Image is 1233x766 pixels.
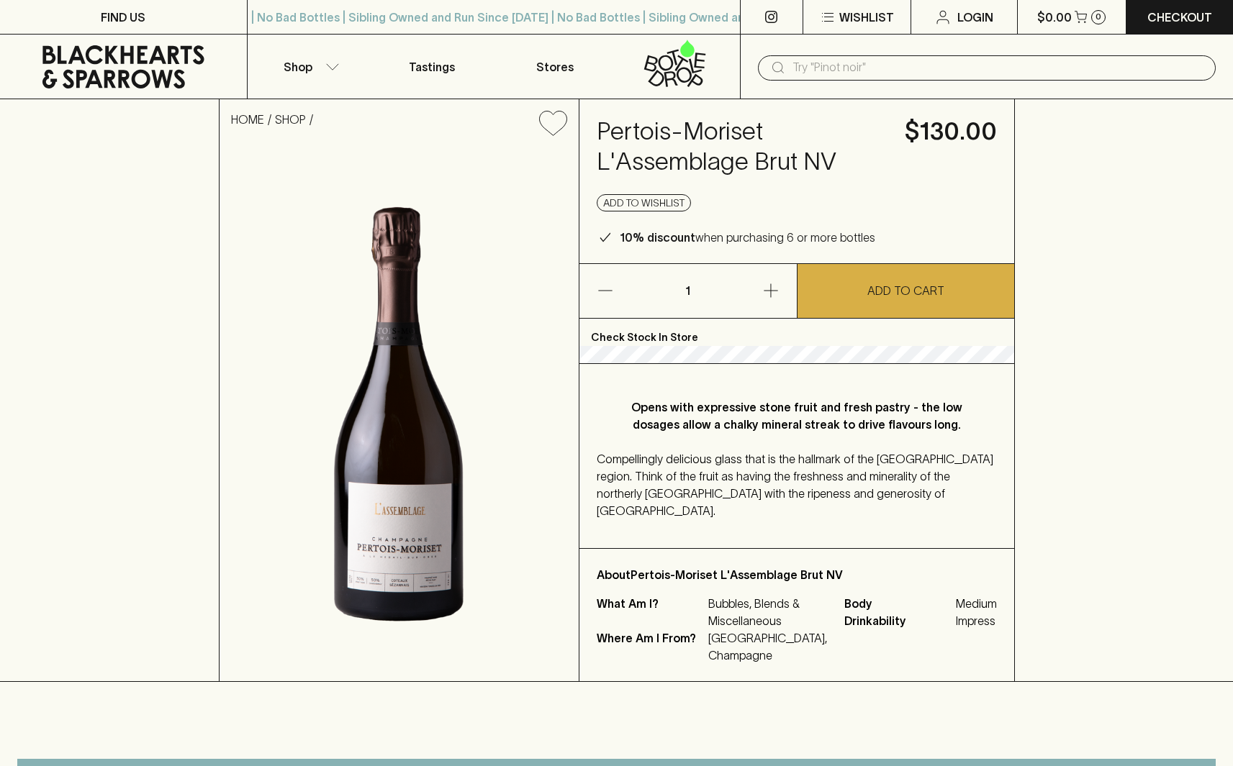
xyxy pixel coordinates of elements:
[579,319,1014,346] p: Check Stock In Store
[956,595,997,612] span: Medium
[798,264,1014,318] button: ADD TO CART
[409,58,455,76] p: Tastings
[708,629,827,664] p: [GEOGRAPHIC_DATA], Champagne
[248,35,371,99] button: Shop
[536,58,574,76] p: Stores
[620,229,875,246] p: when purchasing 6 or more bottles
[957,9,993,26] p: Login
[1147,9,1212,26] p: Checkout
[671,264,705,318] p: 1
[792,56,1204,79] input: Try "Pinot noir"
[231,113,264,126] a: HOME
[905,117,997,147] h4: $130.00
[101,9,145,26] p: FIND US
[1037,9,1072,26] p: $0.00
[956,612,997,629] span: Impress
[839,9,894,26] p: Wishlist
[371,35,494,99] a: Tastings
[494,35,617,99] a: Stores
[275,113,306,126] a: SHOP
[284,58,312,76] p: Shop
[220,147,579,681] img: 41004.png
[597,450,997,519] p: Compellingly delicious glass that is the hallmark of the [GEOGRAPHIC_DATA] region. Think of the f...
[867,282,944,299] p: ADD TO CART
[597,117,888,177] h4: Pertois-Moriset L'Assemblage Brut NV
[844,612,952,629] span: Drinkability
[597,595,705,629] p: What Am I?
[625,398,968,433] p: Opens with expressive stone fruit and fresh pastry - the low dosages allow a chalky mineral strea...
[620,231,695,244] b: 10% discount
[597,194,691,211] button: Add to wishlist
[597,566,997,583] p: About Pertois-Moriset L'Assemblage Brut NV
[1096,13,1101,21] p: 0
[597,629,705,664] p: Where Am I From?
[708,595,827,629] p: Bubbles, Blends & Miscellaneous
[844,595,952,612] span: Body
[533,105,573,142] button: Add to wishlist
